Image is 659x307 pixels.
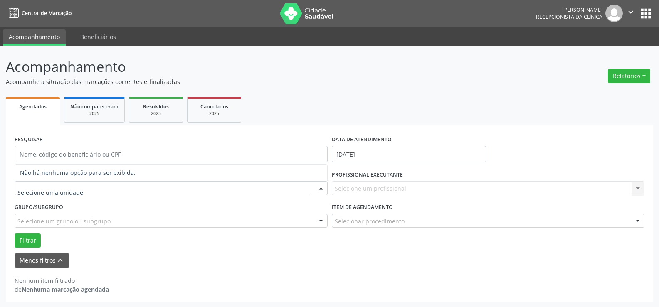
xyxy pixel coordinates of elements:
[193,111,235,117] div: 2025
[143,103,169,110] span: Resolvidos
[605,5,623,22] img: img
[135,111,177,117] div: 2025
[626,7,635,17] i: 
[6,77,459,86] p: Acompanhe a situação das marcações correntes e finalizadas
[335,217,405,226] span: Selecionar procedimento
[200,103,228,110] span: Cancelados
[332,133,392,146] label: DATA DE ATENDIMENTO
[332,201,393,214] label: Item de agendamento
[22,10,72,17] span: Central de Marcação
[3,29,66,46] a: Acompanhamento
[70,111,118,117] div: 2025
[17,217,111,226] span: Selecione um grupo ou subgrupo
[22,285,109,293] strong: Nenhuma marcação agendada
[623,5,639,22] button: 
[74,29,122,44] a: Beneficiários
[332,168,403,181] label: PROFISSIONAL EXECUTANTE
[15,146,328,162] input: Nome, código do beneficiário ou CPF
[15,285,109,294] div: de
[19,103,47,110] span: Agendados
[608,69,650,83] button: Relatórios
[332,146,486,162] input: Selecione um intervalo
[536,6,602,13] div: [PERSON_NAME]
[639,6,653,21] button: apps
[536,13,602,20] span: Recepcionista da clínica
[15,276,109,285] div: Nenhum item filtrado
[15,253,69,268] button: Menos filtroskeyboard_arrow_up
[6,56,459,77] p: Acompanhamento
[15,165,327,181] span: Não há nenhuma opção para ser exibida.
[15,233,41,248] button: Filtrar
[70,103,118,110] span: Não compareceram
[56,256,65,265] i: keyboard_arrow_up
[15,201,63,214] label: Grupo/Subgrupo
[17,184,311,201] input: Selecione uma unidade
[6,6,72,20] a: Central de Marcação
[15,133,43,146] label: PESQUISAR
